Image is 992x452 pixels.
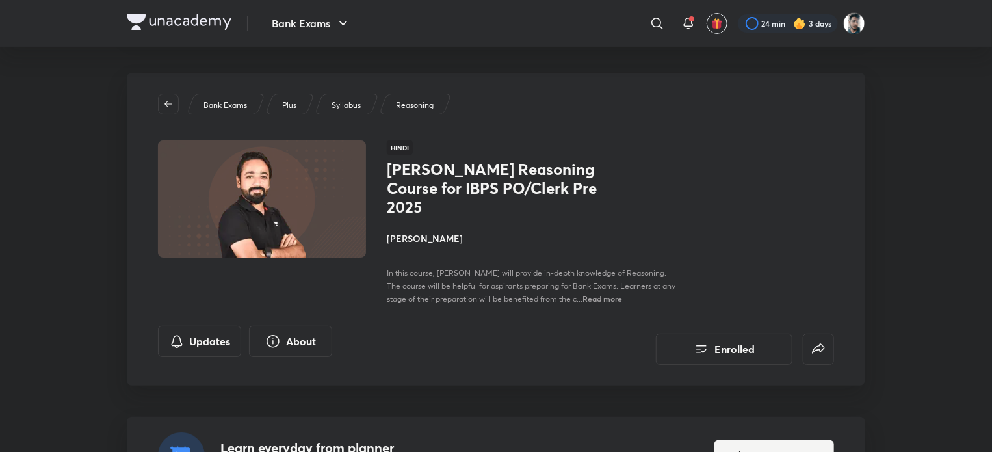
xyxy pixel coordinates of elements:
[203,100,247,111] p: Bank Exams
[127,14,231,30] img: Company Logo
[282,100,296,111] p: Plus
[803,334,834,365] button: false
[387,160,599,216] h1: [PERSON_NAME] Reasoning Course for IBPS PO/Clerk Pre 2025
[707,13,727,34] button: avatar
[843,12,865,34] img: Snehasish Das
[396,100,434,111] p: Reasoning
[387,268,675,304] span: In this course, [PERSON_NAME] will provide in-depth knowledge of Reasoning. The course will be he...
[711,18,723,29] img: avatar
[656,334,792,365] button: Enrolled
[156,139,368,259] img: Thumbnail
[264,10,359,36] button: Bank Exams
[793,17,806,30] img: streak
[127,14,231,33] a: Company Logo
[387,232,678,245] h4: [PERSON_NAME]
[582,293,622,304] span: Read more
[330,100,363,111] a: Syllabus
[280,100,299,111] a: Plus
[332,100,361,111] p: Syllabus
[202,100,250,111] a: Bank Exams
[394,100,436,111] a: Reasoning
[387,140,413,155] span: Hindi
[249,326,332,357] button: About
[158,326,241,357] button: Updates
